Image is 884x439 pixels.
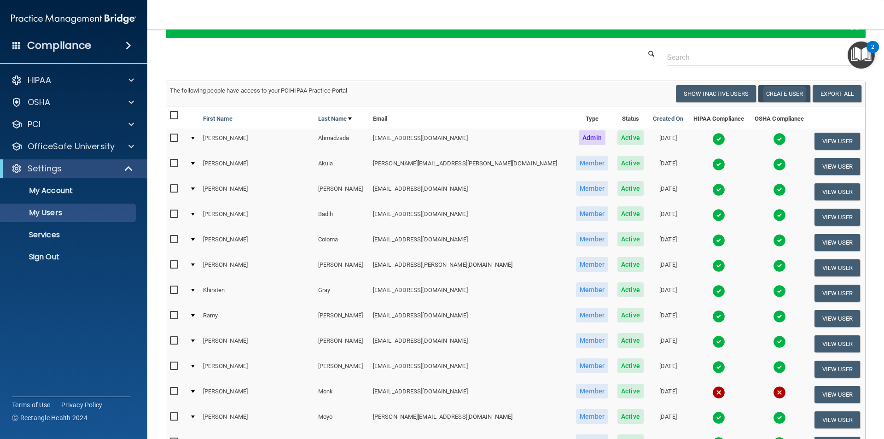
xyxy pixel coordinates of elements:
button: View User [814,259,860,276]
p: My Account [6,186,132,195]
button: View User [814,234,860,251]
a: OfficeSafe University [11,141,134,152]
td: Coloma [314,230,369,255]
span: Active [617,130,644,145]
td: [PERSON_NAME] [314,306,369,331]
td: [PERSON_NAME] [314,331,369,357]
button: View User [814,133,860,150]
a: Privacy Policy [61,400,103,410]
td: [EMAIL_ADDRESS][DOMAIN_NAME] [369,357,571,382]
span: Member [576,282,608,297]
button: View User [814,310,860,327]
img: tick.e7d51cea.svg [773,259,786,272]
p: OfficeSafe University [28,141,115,152]
a: Terms of Use [12,400,50,410]
img: tick.e7d51cea.svg [712,285,725,298]
img: tick.e7d51cea.svg [773,183,786,196]
span: The following people have access to your PCIHIPAA Practice Portal [170,87,348,94]
img: tick.e7d51cea.svg [773,310,786,323]
a: Last Name [318,113,352,124]
a: OSHA [11,97,134,108]
img: tick.e7d51cea.svg [712,234,725,247]
td: [DATE] [648,230,688,255]
span: Member [576,409,608,424]
td: [DATE] [648,331,688,357]
td: [EMAIL_ADDRESS][DOMAIN_NAME] [369,306,571,331]
img: tick.e7d51cea.svg [712,361,725,374]
button: View User [814,335,860,352]
td: Ramy [199,306,314,331]
span: Ⓒ Rectangle Health 2024 [12,413,87,422]
td: [DATE] [648,357,688,382]
td: [EMAIL_ADDRESS][DOMAIN_NAME] [369,230,571,255]
td: Gray [314,281,369,306]
td: [DATE] [648,306,688,331]
td: [PERSON_NAME] [314,255,369,281]
button: Create User [758,85,810,102]
td: Khirsten [199,281,314,306]
td: [EMAIL_ADDRESS][DOMAIN_NAME] [369,179,571,205]
span: Admin [579,130,605,145]
img: tick.e7d51cea.svg [712,259,725,272]
td: [EMAIL_ADDRESS][DOMAIN_NAME] [369,129,571,154]
td: [PERSON_NAME][EMAIL_ADDRESS][PERSON_NAME][DOMAIN_NAME] [369,154,571,179]
span: Active [617,384,644,398]
p: My Users [6,208,132,217]
td: [PERSON_NAME] [314,357,369,382]
img: tick.e7d51cea.svg [773,158,786,171]
a: Created On [653,113,683,124]
p: OSHA [28,97,51,108]
input: Search [667,49,859,66]
span: Active [617,282,644,297]
img: tick.e7d51cea.svg [712,183,725,196]
span: Member [576,257,608,272]
span: Member [576,333,608,348]
span: Active [617,358,644,373]
td: Ahmadzada [314,129,369,154]
td: [PERSON_NAME] [199,179,314,205]
img: tick.e7d51cea.svg [712,158,725,171]
span: Member [576,156,608,170]
span: Member [576,206,608,221]
th: HIPAA Compliance [688,106,749,129]
span: Member [576,232,608,246]
td: [PERSON_NAME] [199,382,314,407]
td: [PERSON_NAME][EMAIL_ADDRESS][DOMAIN_NAME] [369,407,571,433]
img: tick.e7d51cea.svg [712,411,725,424]
span: Member [576,308,608,322]
img: tick.e7d51cea.svg [773,361,786,374]
td: [DATE] [648,255,688,281]
td: [EMAIL_ADDRESS][DOMAIN_NAME] [369,382,571,407]
td: [DATE] [648,281,688,306]
img: tick.e7d51cea.svg [712,133,725,146]
th: OSHA Compliance [750,106,809,129]
img: tick.e7d51cea.svg [773,411,786,424]
button: Open Resource Center, 2 new notifications [848,41,875,69]
span: Member [576,181,608,196]
td: [DATE] [648,179,688,205]
td: [PERSON_NAME] [199,230,314,255]
p: Settings [28,163,62,174]
p: Services [6,230,132,240]
td: [EMAIL_ADDRESS][DOMAIN_NAME] [369,281,571,306]
span: Active [617,257,644,272]
img: cross.ca9f0e7f.svg [712,386,725,399]
a: Export All [813,85,861,102]
td: [PERSON_NAME] [314,179,369,205]
img: tick.e7d51cea.svg [773,335,786,348]
h4: Compliance [27,39,91,52]
th: Status [613,106,648,129]
td: Badih [314,205,369,230]
th: Type [571,106,613,129]
a: First Name [203,113,233,124]
td: Akula [314,154,369,179]
button: Show Inactive Users [676,85,756,102]
span: Member [576,384,608,398]
span: Active [617,409,644,424]
span: Active [617,232,644,246]
th: Email [369,106,571,129]
td: [PERSON_NAME] [199,357,314,382]
td: [EMAIL_ADDRESS][DOMAIN_NAME] [369,205,571,230]
span: Active [617,308,644,322]
button: View User [814,411,860,428]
